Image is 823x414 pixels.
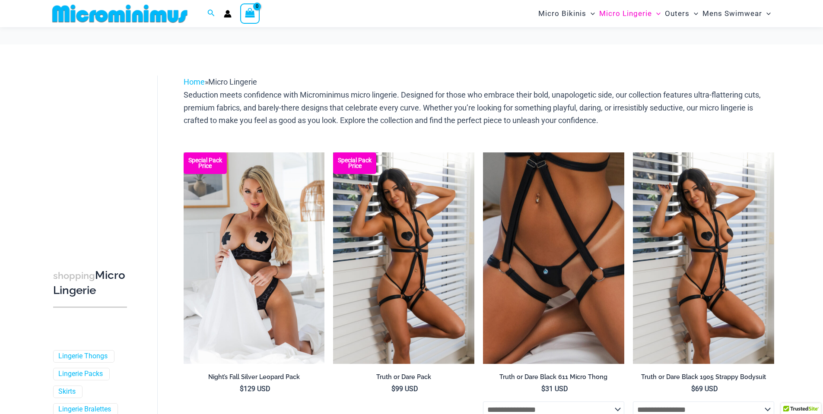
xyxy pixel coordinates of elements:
[535,1,775,26] nav: Site Navigation
[483,373,624,384] a: Truth or Dare Black 611 Micro Thong
[633,152,774,364] a: Truth or Dare Black 1905 Bodysuit 611 Micro 07Truth or Dare Black 1905 Bodysuit 611 Micro 05Truth...
[633,373,774,381] h2: Truth or Dare Black 1905 Strappy Bodysuit
[333,152,474,364] img: Truth or Dare Black 1905 Bodysuit 611 Micro 07
[333,158,376,169] b: Special Pack Price
[240,385,270,393] bdi: 129 USD
[483,152,624,364] a: Truth or Dare Black Micro 02Truth or Dare Black 1905 Bodysuit 611 Micro 12Truth or Dare Black 190...
[690,3,698,25] span: Menu Toggle
[691,385,718,393] bdi: 69 USD
[599,3,652,25] span: Micro Lingerie
[541,385,568,393] bdi: 31 USD
[240,3,260,23] a: View Shopping Cart, empty
[391,385,395,393] span: $
[536,3,597,25] a: Micro BikinisMenu ToggleMenu Toggle
[207,8,215,19] a: Search icon link
[663,3,700,25] a: OutersMenu ToggleMenu Toggle
[691,385,695,393] span: $
[58,405,111,414] a: Lingerie Bralettes
[541,385,545,393] span: $
[58,387,76,396] a: Skirts
[184,77,205,86] a: Home
[597,3,663,25] a: Micro LingerieMenu ToggleMenu Toggle
[633,373,774,384] a: Truth or Dare Black 1905 Strappy Bodysuit
[391,385,418,393] bdi: 99 USD
[333,373,474,384] a: Truth or Dare Pack
[633,152,774,364] img: Truth or Dare Black 1905 Bodysuit 611 Micro 07
[184,88,774,127] p: Seduction meets confidence with Microminimus micro lingerie. Designed for those who embrace their...
[184,158,227,169] b: Special Pack Price
[49,4,191,23] img: MM SHOP LOGO FLAT
[53,268,127,298] h3: Micro Lingerie
[184,373,325,381] h2: Night’s Fall Silver Leopard Pack
[333,152,474,364] a: Truth or Dare Black 1905 Bodysuit 611 Micro 07 Truth or Dare Black 1905 Bodysuit 611 Micro 06Trut...
[58,352,108,361] a: Lingerie Thongs
[53,270,95,281] span: shopping
[240,385,244,393] span: $
[586,3,595,25] span: Menu Toggle
[483,373,624,381] h2: Truth or Dare Black 611 Micro Thong
[208,77,257,86] span: Micro Lingerie
[700,3,773,25] a: Mens SwimwearMenu ToggleMenu Toggle
[652,3,661,25] span: Menu Toggle
[184,152,325,364] img: Nights Fall Silver Leopard 1036 Bra 6046 Thong 09v2
[224,10,232,18] a: Account icon link
[53,69,131,241] iframe: TrustedSite Certified
[184,152,325,364] a: Nights Fall Silver Leopard 1036 Bra 6046 Thong 09v2 Nights Fall Silver Leopard 1036 Bra 6046 Thon...
[762,3,771,25] span: Menu Toggle
[58,370,103,379] a: Lingerie Packs
[333,373,474,381] h2: Truth or Dare Pack
[184,77,257,86] span: »
[702,3,762,25] span: Mens Swimwear
[184,373,325,384] a: Night’s Fall Silver Leopard Pack
[538,3,586,25] span: Micro Bikinis
[483,152,624,364] img: Truth or Dare Black Micro 02
[665,3,690,25] span: Outers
